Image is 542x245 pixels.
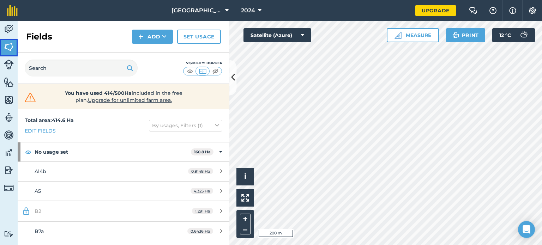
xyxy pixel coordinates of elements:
[4,147,14,158] img: svg+xml;base64,PD94bWwgdmVyc2lvbj0iMS4wIiBlbmNvZGluZz0idXRmLTgiPz4KPCEtLSBHZW5lcmF0b3I6IEFkb2JlIE...
[387,28,439,42] button: Measure
[25,127,56,135] a: Edit fields
[191,188,213,194] span: 4.325 Ha
[18,222,229,241] a: B7a0.6436 Ha
[26,31,52,42] h2: Fields
[65,90,132,96] strong: You have used 414/500Ha
[18,201,229,221] a: B21.291 Ha
[23,92,37,103] img: svg+xml;base64,PHN2ZyB4bWxucz0iaHR0cDovL3d3dy53My5vcmcvMjAwMC9zdmciIHdpZHRoPSIzMiIgaGVpZ2h0PSIzMC...
[4,130,14,140] img: svg+xml;base64,PD94bWwgdmVyc2lvbj0iMS4wIiBlbmNvZGluZz0idXRmLTgiPz4KPCEtLSBHZW5lcmF0b3I6IEFkb2JlIE...
[244,172,246,181] span: i
[177,30,221,44] a: Set usage
[35,188,41,194] span: A5
[127,64,133,72] img: svg+xml;base64,PHN2ZyB4bWxucz0iaHR0cDovL3d3dy53My5vcmcvMjAwMC9zdmciIHdpZHRoPSIxOSIgaGVpZ2h0PSIyNC...
[23,90,224,104] a: You have used 414/500Haincluded in the free plan.Upgrade for unlimited farm area.
[211,68,220,75] img: svg+xml;base64,PHN2ZyB4bWxucz0iaHR0cDovL3d3dy53My5vcmcvMjAwMC9zdmciIHdpZHRoPSI1MCIgaGVpZ2h0PSI0MC...
[149,120,222,131] button: By usages, Filters (1)
[509,6,516,15] img: svg+xml;base64,PHN2ZyB4bWxucz0iaHR0cDovL3d3dy53My5vcmcvMjAwMC9zdmciIHdpZHRoPSIxNyIgaGVpZ2h0PSIxNy...
[469,7,477,14] img: Two speech bubbles overlapping with the left bubble in the forefront
[415,5,456,16] a: Upgrade
[18,182,229,201] a: A54.325 Ha
[499,28,511,42] span: 12 ° C
[243,28,311,42] button: Satellite (Azure)
[489,7,497,14] img: A question mark icon
[194,149,211,154] strong: 160.8 Ha
[25,60,138,76] input: Search
[4,77,14,87] img: svg+xml;base64,PHN2ZyB4bWxucz0iaHR0cDovL3d3dy53My5vcmcvMjAwMC9zdmciIHdpZHRoPSI1NiIgaGVpZ2h0PSI2MC...
[35,168,46,174] span: A14b
[446,28,486,42] button: Print
[192,208,213,214] span: 1.291 Ha
[240,214,251,224] button: +
[4,60,14,69] img: svg+xml;base64,PD94bWwgdmVyc2lvbj0iMS4wIiBlbmNvZGluZz0idXRmLTgiPz4KPCEtLSBHZW5lcmF0b3I6IEFkb2JlIE...
[528,7,537,14] img: A cog icon
[48,90,199,104] span: included in the free plan .
[492,28,535,42] button: 12 °C
[35,228,44,234] span: B7a
[4,183,14,193] img: svg+xml;base64,PD94bWwgdmVyc2lvbj0iMS4wIiBlbmNvZGluZz0idXRmLTgiPz4KPCEtLSBHZW5lcmF0b3I6IEFkb2JlIE...
[188,168,213,174] span: 0.9148 Ha
[518,221,535,238] div: Open Intercom Messenger
[240,224,251,234] button: –
[25,117,74,123] strong: Total area : 414.6 Ha
[4,24,14,35] img: svg+xml;base64,PD94bWwgdmVyc2lvbj0iMS4wIiBlbmNvZGluZz0idXRmLTgiPz4KPCEtLSBHZW5lcmF0b3I6IEFkb2JlIE...
[198,68,207,75] img: svg+xml;base64,PHN2ZyB4bWxucz0iaHR0cDovL3d3dy53My5vcmcvMjAwMC9zdmciIHdpZHRoPSI1MCIgaGVpZ2h0PSI0MC...
[4,165,14,176] img: svg+xml;base64,PD94bWwgdmVyc2lvbj0iMS4wIiBlbmNvZGluZz0idXRmLTgiPz4KPCEtLSBHZW5lcmF0b3I6IEFkb2JlIE...
[4,42,14,52] img: svg+xml;base64,PHN2ZyB4bWxucz0iaHR0cDovL3d3dy53My5vcmcvMjAwMC9zdmciIHdpZHRoPSI1NiIgaGVpZ2h0PSI2MC...
[4,94,14,105] img: svg+xml;base64,PHN2ZyB4bWxucz0iaHR0cDovL3d3dy53My5vcmcvMjAwMC9zdmciIHdpZHRoPSI1NiIgaGVpZ2h0PSI2MC...
[186,68,194,75] img: svg+xml;base64,PHN2ZyB4bWxucz0iaHR0cDovL3d3dy53My5vcmcvMjAwMC9zdmciIHdpZHRoPSI1MCIgaGVpZ2h0PSI0MC...
[452,31,459,39] img: svg+xml;base64,PHN2ZyB4bWxucz0iaHR0cDovL3d3dy53My5vcmcvMjAwMC9zdmciIHdpZHRoPSIxOSIgaGVpZ2h0PSIyNC...
[132,30,173,44] button: Add
[171,6,222,15] span: [GEOGRAPHIC_DATA] (Pty) Ltd
[18,142,229,161] div: No usage set160.8 Ha
[138,32,143,41] img: svg+xml;base64,PHN2ZyB4bWxucz0iaHR0cDovL3d3dy53My5vcmcvMjAwMC9zdmciIHdpZHRoPSIxNCIgaGVpZ2h0PSIyNC...
[35,142,191,161] strong: No usage set
[236,168,254,185] button: i
[395,32,402,39] img: Ruler icon
[4,231,14,237] img: svg+xml;base64,PD94bWwgdmVyc2lvbj0iMS4wIiBlbmNvZGluZz0idXRmLTgiPz4KPCEtLSBHZW5lcmF0b3I6IEFkb2JlIE...
[25,148,31,156] img: svg+xml;base64,PHN2ZyB4bWxucz0iaHR0cDovL3d3dy53My5vcmcvMjAwMC9zdmciIHdpZHRoPSIxOCIgaGVpZ2h0PSIyNC...
[187,228,213,234] span: 0.6436 Ha
[7,5,18,16] img: fieldmargin Logo
[4,112,14,123] img: svg+xml;base64,PD94bWwgdmVyc2lvbj0iMS4wIiBlbmNvZGluZz0idXRmLTgiPz4KPCEtLSBHZW5lcmF0b3I6IEFkb2JlIE...
[241,194,249,202] img: Four arrows, one pointing top left, one top right, one bottom right and the last bottom left
[517,28,531,42] img: svg+xml;base64,PD94bWwgdmVyc2lvbj0iMS4wIiBlbmNvZGluZz0idXRmLTgiPz4KPCEtLSBHZW5lcmF0b3I6IEFkb2JlIE...
[88,97,172,103] span: Upgrade for unlimited farm area.
[18,162,229,181] a: A14b0.9148 Ha
[241,6,255,15] span: 2024
[35,208,41,214] span: B2
[183,60,222,66] div: Visibility: Border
